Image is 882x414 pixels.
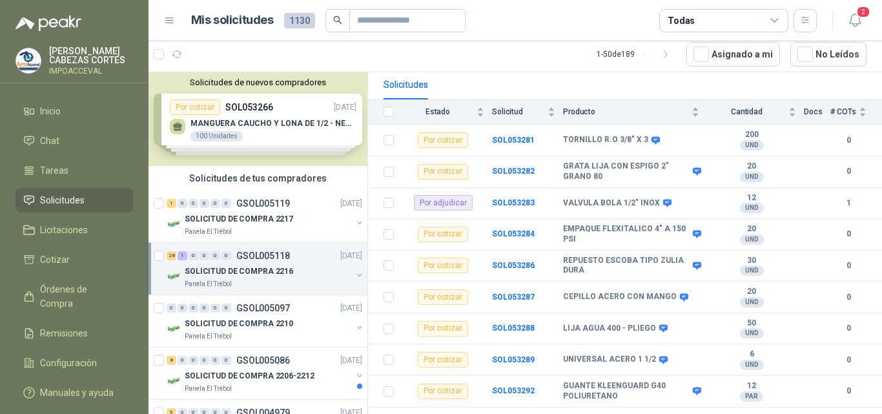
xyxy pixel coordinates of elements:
[15,158,133,183] a: Tareas
[185,331,232,342] p: Panela El Trébol
[15,99,133,123] a: Inicio
[804,99,830,125] th: Docs
[740,140,764,150] div: UND
[167,196,365,237] a: 1 0 0 0 0 0 GSOL005119[DATE] Company LogoSOLICITUD DE COMPRA 2217Panela El Trébol
[686,42,780,67] button: Asignado a mi
[830,385,867,397] b: 0
[15,129,133,153] a: Chat
[707,161,796,172] b: 20
[15,321,133,346] a: Remisiones
[154,78,362,87] button: Solicitudes de nuevos compradores
[740,328,764,338] div: UND
[492,107,545,116] span: Solicitud
[40,104,61,118] span: Inicio
[707,318,796,329] b: 50
[178,199,187,208] div: 0
[340,250,362,262] p: [DATE]
[492,324,535,333] a: SOL053288
[707,193,796,203] b: 12
[191,11,274,30] h1: Mis solicitudes
[221,304,231,313] div: 0
[492,261,535,270] b: SOL053286
[707,107,786,116] span: Cantidad
[49,47,133,65] p: [PERSON_NAME] CABEZAS CORTES
[200,356,209,365] div: 0
[563,135,648,145] b: TORNILLO R.O 3/8" X 3
[185,384,232,394] p: Panela El Trébol
[830,107,856,116] span: # COTs
[221,356,231,365] div: 0
[492,229,535,238] b: SOL053284
[221,251,231,260] div: 0
[740,265,764,276] div: UND
[221,199,231,208] div: 0
[15,188,133,212] a: Solicitudes
[40,282,121,311] span: Órdenes de Compra
[492,167,535,176] a: SOL053282
[563,355,656,365] b: UNIVERSAL ACERO 1 1/2
[830,354,867,366] b: 0
[16,48,41,73] img: Company Logo
[563,256,690,276] b: REPUESTO ESCOBA TIPO ZULIA DURA
[210,251,220,260] div: 0
[149,166,367,191] div: Solicitudes de tus compradores
[740,203,764,213] div: UND
[210,356,220,365] div: 0
[830,291,867,304] b: 0
[740,172,764,182] div: UND
[15,277,133,316] a: Órdenes de Compra
[185,370,314,382] p: SOLICITUD DE COMPRA 2206-2212
[167,199,176,208] div: 1
[402,107,474,116] span: Estado
[418,227,468,242] div: Por cotizar
[563,99,707,125] th: Producto
[167,248,365,289] a: 28 1 0 0 0 0 GSOL005118[DATE] Company LogoSOLICITUD DE COMPRA 2216Panela El Trébol
[167,251,176,260] div: 28
[492,355,535,364] a: SOL053289
[40,386,114,400] span: Manuales y ayuda
[200,199,209,208] div: 0
[236,251,290,260] p: GSOL005118
[418,132,468,148] div: Por cotizar
[210,304,220,313] div: 0
[185,318,293,330] p: SOLICITUD DE COMPRA 2210
[563,161,690,181] b: GRATA LIJA CON ESPIGO 2" GRANO 80
[492,198,535,207] a: SOL053283
[856,6,870,18] span: 2
[843,9,867,32] button: 2
[418,164,468,180] div: Por cotizar
[830,165,867,178] b: 0
[167,269,182,284] img: Company Logo
[178,356,187,365] div: 0
[790,42,867,67] button: No Leídos
[15,380,133,405] a: Manuales y ayuda
[418,258,468,273] div: Por cotizar
[707,99,804,125] th: Cantidad
[830,260,867,272] b: 0
[40,356,97,370] span: Configuración
[707,287,796,297] b: 20
[707,224,796,234] b: 20
[492,99,563,125] th: Solicitud
[707,349,796,360] b: 6
[563,107,689,116] span: Producto
[384,78,428,92] div: Solicitudes
[185,213,293,225] p: SOLICITUD DE COMPRA 2217
[40,193,85,207] span: Solicitudes
[340,302,362,315] p: [DATE]
[830,99,882,125] th: # COTs
[167,353,365,394] a: 8 0 0 0 0 0 GSOL005086[DATE] Company LogoSOLICITUD DE COMPRA 2206-2212Panela El Trébol
[167,356,176,365] div: 8
[668,14,695,28] div: Todas
[492,293,535,302] a: SOL053287
[200,304,209,313] div: 0
[284,13,315,28] span: 1130
[830,322,867,335] b: 0
[15,16,81,31] img: Logo peakr
[40,163,68,178] span: Tareas
[563,292,677,302] b: CEPILLO ACERO CON MANGO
